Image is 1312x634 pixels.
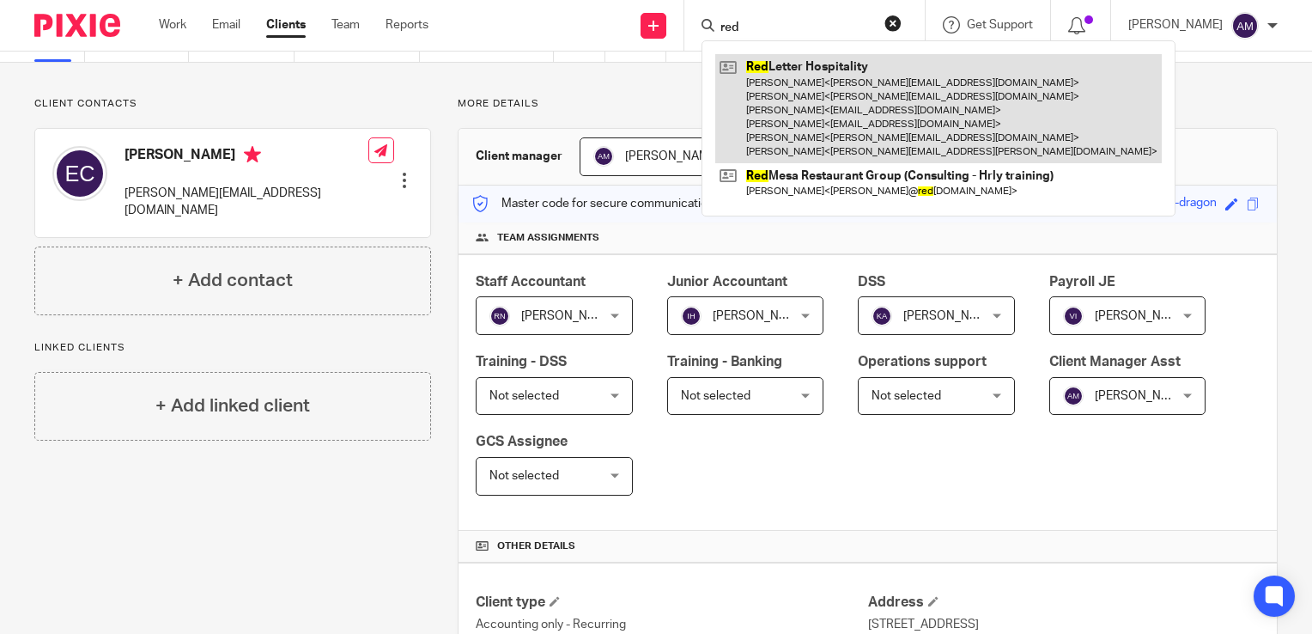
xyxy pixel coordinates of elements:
[497,540,575,553] span: Other details
[1231,12,1259,40] img: svg%3E
[681,390,750,402] span: Not selected
[212,16,240,34] a: Email
[903,310,998,322] span: [PERSON_NAME]
[386,16,428,34] a: Reports
[173,267,293,294] h4: + Add contact
[713,310,807,322] span: [PERSON_NAME]
[884,15,902,32] button: Clear
[34,97,431,111] p: Client contacts
[125,185,368,220] p: [PERSON_NAME][EMAIL_ADDRESS][DOMAIN_NAME]
[1095,310,1189,322] span: [PERSON_NAME]
[52,146,107,201] img: svg%3E
[667,275,787,289] span: Junior Accountant
[1095,390,1189,402] span: [PERSON_NAME]
[858,275,885,289] span: DSS
[489,470,559,482] span: Not selected
[667,355,782,369] span: Training - Banking
[1049,275,1115,289] span: Payroll JE
[497,231,599,245] span: Team assignments
[476,148,562,165] h3: Client manager
[266,16,306,34] a: Clients
[872,306,892,326] img: svg%3E
[476,355,567,369] span: Training - DSS
[476,594,867,612] h4: Client type
[331,16,360,34] a: Team
[458,97,1278,111] p: More details
[625,150,720,162] span: [PERSON_NAME]
[34,14,120,37] img: Pixie
[868,594,1260,612] h4: Address
[967,19,1033,31] span: Get Support
[489,390,559,402] span: Not selected
[858,355,987,369] span: Operations support
[681,306,702,326] img: svg%3E
[476,275,586,289] span: Staff Accountant
[1063,386,1084,406] img: svg%3E
[489,306,510,326] img: svg%3E
[868,616,1260,633] p: [STREET_ADDRESS]
[521,310,616,322] span: [PERSON_NAME]
[476,616,867,633] p: Accounting only - Recurring
[1063,306,1084,326] img: svg%3E
[1128,16,1223,34] p: [PERSON_NAME]
[155,393,310,419] h4: + Add linked client
[872,390,941,402] span: Not selected
[471,195,768,212] p: Master code for secure communications and files
[476,435,568,448] span: GCS Assignee
[244,146,261,163] i: Primary
[719,21,873,36] input: Search
[34,341,431,355] p: Linked clients
[593,146,614,167] img: svg%3E
[125,146,368,168] h4: [PERSON_NAME]
[159,16,186,34] a: Work
[1049,355,1181,369] span: Client Manager Asst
